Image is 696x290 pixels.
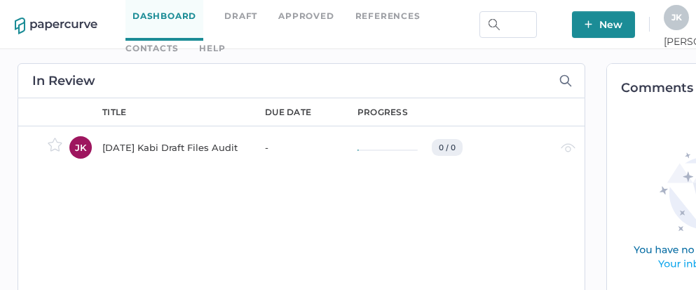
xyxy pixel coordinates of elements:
img: search-icon-expand.c6106642.svg [559,74,572,87]
a: Contacts [125,41,178,56]
img: papercurve-logo-colour.7244d18c.svg [15,18,97,34]
a: Approved [278,8,334,24]
img: search.bf03fe8b.svg [489,19,500,30]
div: [DATE] Kabi Draft Files Audit [102,139,248,156]
div: JK [69,136,92,159]
a: Draft [224,8,257,24]
div: progress [357,106,408,119]
img: star-inactive.70f2008a.svg [48,138,62,152]
span: J K [671,12,682,22]
div: help [199,41,225,56]
img: eye-light-gray.b6d092a5.svg [561,143,575,152]
button: New [572,11,635,38]
a: References [355,8,421,24]
input: Search Workspace [479,11,537,38]
div: 0 / 0 [432,139,463,156]
img: plus-white.e19ec114.svg [585,20,592,28]
div: title [102,106,127,119]
h2: In Review [32,74,95,87]
td: - [251,126,343,168]
span: New [585,11,622,38]
div: due date [265,106,311,119]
